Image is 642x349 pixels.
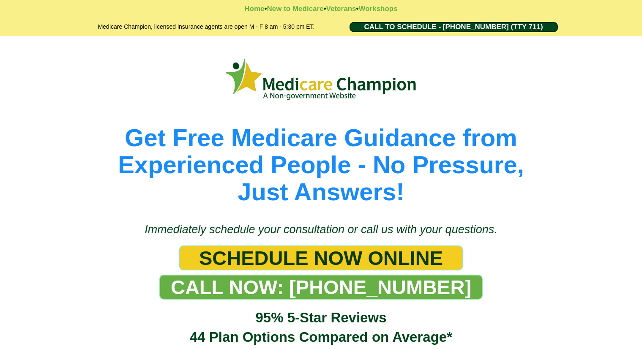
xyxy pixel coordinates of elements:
strong: • [356,5,358,13]
span: 95% 5-Star Reviews [255,310,386,325]
span: 44 Plan Options Compared on Average* [190,329,452,345]
a: New to Medicare [267,5,323,13]
a: SCHEDULE NOW ONLINE [179,245,463,270]
span: SCHEDULE NOW ONLINE [199,246,443,270]
a: Veterans [326,5,356,13]
a: Workshops [358,5,397,13]
a: Home [244,5,264,13]
a: CALL NOW: 1-888-344-8881 [159,275,483,300]
h2: Medicare Champion, licensed insurance agents are open M - F 8 am - 5:30 pm ET. [76,22,337,32]
strong: • [265,5,267,13]
span: Get Free Medicare Guidance from Experienced People - No Pressure, [118,124,524,178]
a: CALL TO SCHEDULE - 1-888-344-8881 (TTY 711) [350,22,558,32]
strong: • [324,5,326,13]
span: Immediately schedule your consultation or call us with your questions. [145,223,497,236]
span: CALL NOW: [PHONE_NUMBER] [171,275,471,299]
span: Just Answers! [238,178,404,205]
span: CALL TO SCHEDULE - [PHONE_NUMBER] (TTY 711) [364,23,543,31]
